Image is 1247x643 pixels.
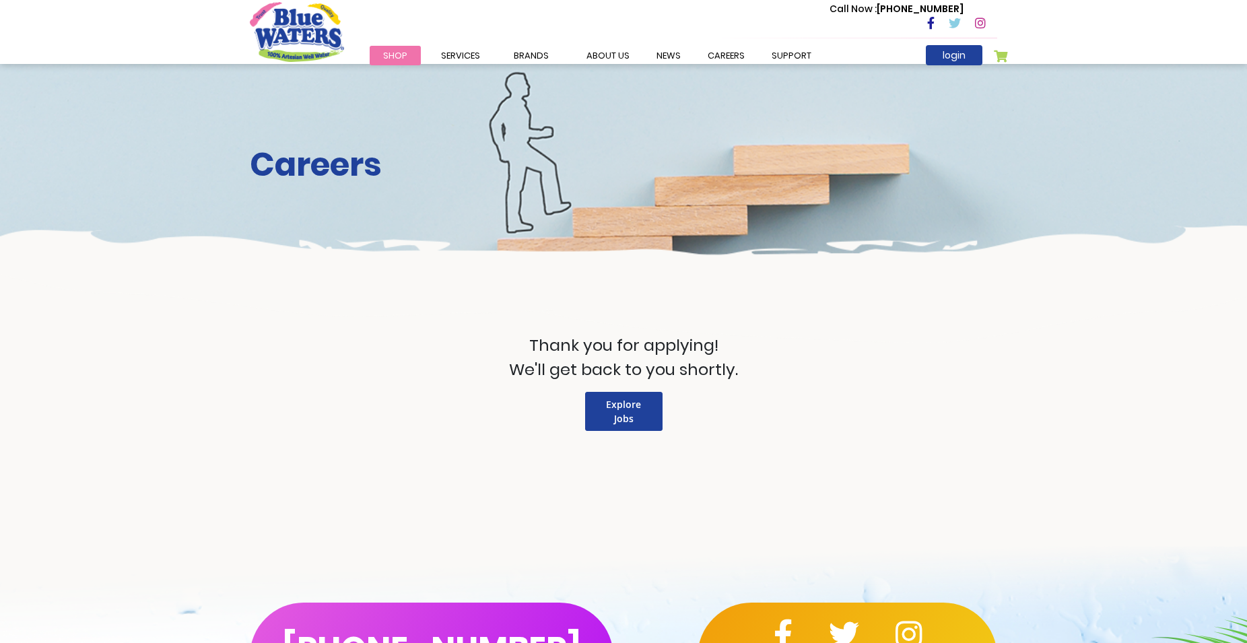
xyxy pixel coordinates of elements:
a: login [926,45,982,65]
a: careers [694,46,758,65]
span: Shop [383,49,407,62]
a: support [758,46,825,65]
span: Explore Jobs [606,398,641,425]
p: [PHONE_NUMBER] [830,2,964,16]
a: store logo [250,2,344,61]
span: Call Now : [830,2,877,15]
h2: Careers [250,145,997,184]
span: Brands [514,49,549,62]
a: Explore Jobs [585,392,663,431]
a: about us [573,46,643,65]
span: Services [441,49,480,62]
a: News [643,46,694,65]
